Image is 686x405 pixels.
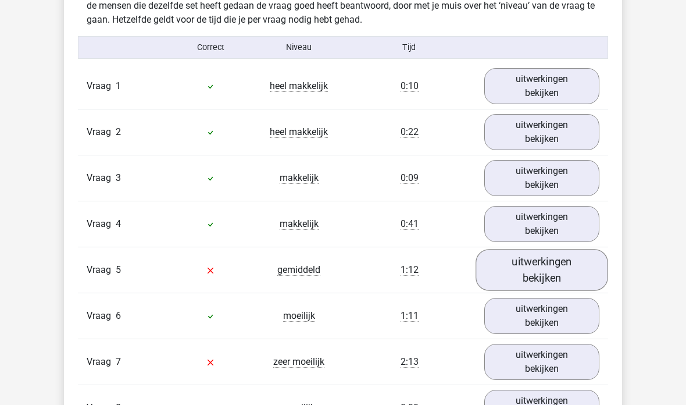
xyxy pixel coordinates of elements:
[273,357,324,368] span: zeer moeilijk
[484,344,599,381] a: uitwerkingen bekijken
[87,356,116,370] span: Vraag
[484,207,599,243] a: uitwerkingen bekijken
[255,42,343,54] div: Niveau
[277,265,320,276] span: gemiddeld
[280,173,319,184] span: makkelijk
[401,265,419,276] span: 1:12
[401,173,419,184] span: 0:09
[484,161,599,197] a: uitwerkingen bekijken
[484,299,599,335] a: uitwerkingen bekijken
[280,219,319,230] span: makkelijk
[401,311,419,322] span: 1:11
[116,311,121,322] span: 6
[87,218,116,232] span: Vraag
[343,42,476,54] div: Tijd
[116,81,121,92] span: 1
[401,81,419,93] span: 0:10
[283,311,315,322] span: moeilijk
[116,219,121,230] span: 4
[401,357,419,368] span: 2:13
[116,357,121,368] span: 7
[116,265,121,276] span: 5
[484,115,599,151] a: uitwerkingen bekijken
[401,127,419,138] span: 0:22
[87,264,116,278] span: Vraag
[484,69,599,105] a: uitwerkingen bekijken
[401,219,419,230] span: 0:41
[87,126,116,140] span: Vraag
[116,127,121,138] span: 2
[87,80,116,94] span: Vraag
[270,81,328,93] span: heel makkelijk
[87,310,116,324] span: Vraag
[476,250,608,292] a: uitwerkingen bekijken
[167,42,255,54] div: Correct
[270,127,328,138] span: heel makkelijk
[87,172,116,186] span: Vraag
[116,173,121,184] span: 3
